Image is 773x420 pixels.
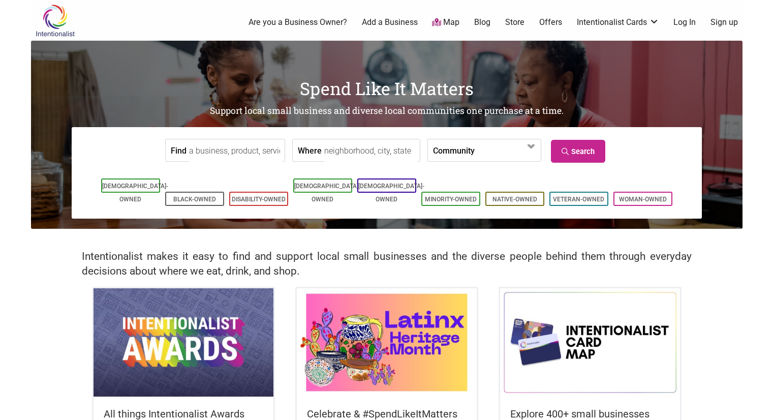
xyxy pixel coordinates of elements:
a: Sign up [710,17,738,28]
a: Map [432,17,459,28]
a: Veteran-Owned [553,196,604,203]
input: neighborhood, city, state [324,139,417,162]
a: Native-Owned [492,196,537,203]
a: Black-Owned [173,196,216,203]
a: Store [505,17,524,28]
a: [DEMOGRAPHIC_DATA]-Owned [294,183,360,203]
h2: Support local small business and diverse local communities one purchase at a time. [31,105,743,117]
label: Community [433,139,475,161]
input: a business, product, service [189,139,282,162]
a: Disability-Owned [232,196,286,203]
a: Blog [474,17,490,28]
label: Where [298,139,322,161]
a: [DEMOGRAPHIC_DATA]-Owned [358,183,424,203]
a: Woman-Owned [619,196,667,203]
h2: Intentionalist makes it easy to find and support local small businesses and the diverse people be... [82,249,692,279]
img: Intentionalist Awards [94,288,273,396]
a: [DEMOGRAPHIC_DATA]-Owned [102,183,168,203]
a: Search [551,140,605,163]
img: Latinx / Hispanic Heritage Month [297,288,477,396]
a: Minority-Owned [425,196,477,203]
h1: Spend Like It Matters [31,76,743,101]
label: Find [171,139,187,161]
a: Intentionalist Cards [577,17,659,28]
img: Intentionalist Card Map [500,288,680,396]
a: Add a Business [362,17,418,28]
img: Intentionalist [31,4,79,37]
a: Are you a Business Owner? [249,17,347,28]
a: Log In [673,17,696,28]
a: Offers [539,17,562,28]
